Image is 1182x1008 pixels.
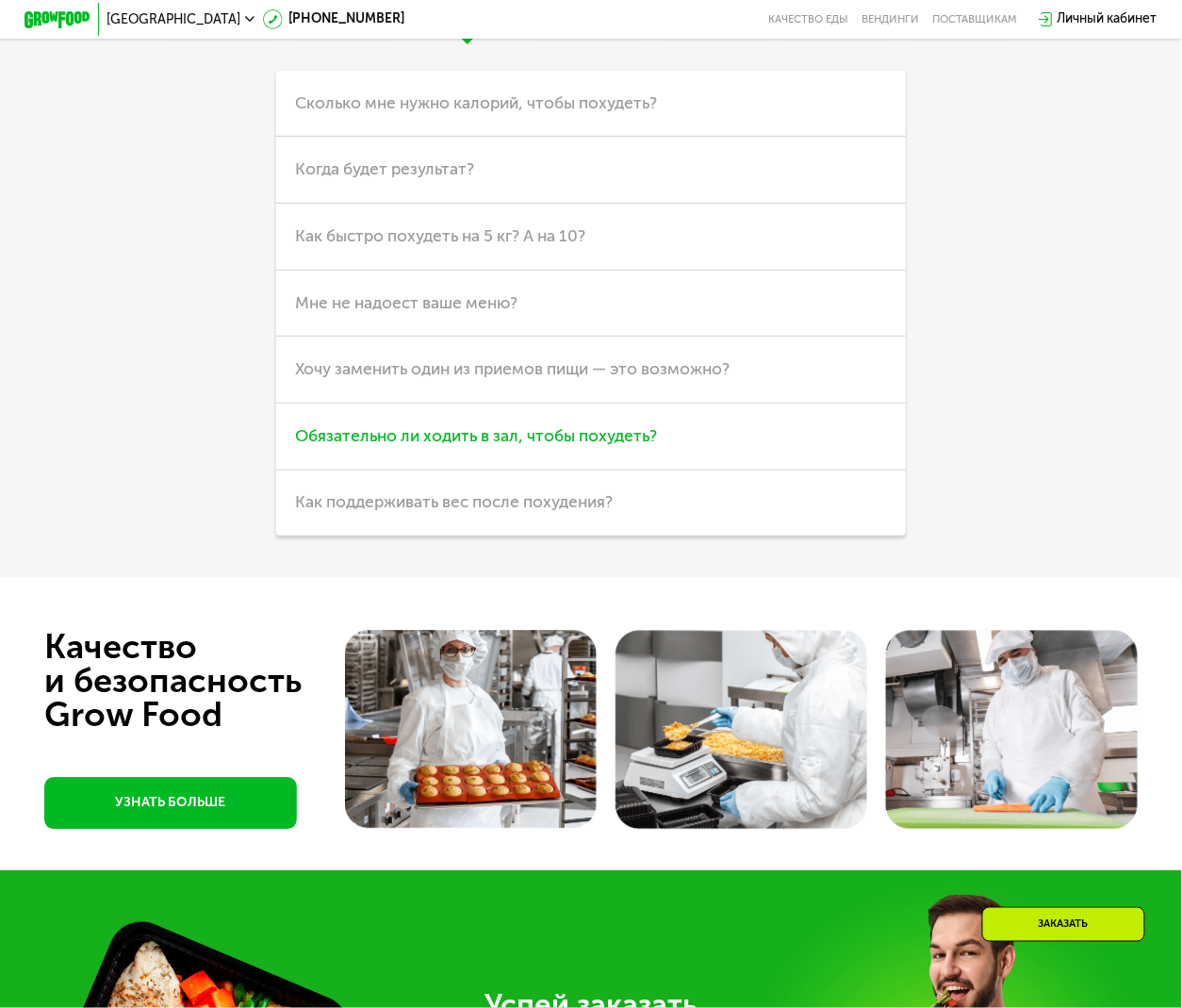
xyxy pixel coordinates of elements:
[295,226,585,246] span: Как быстро похудеть на 5 кг? А на 10?
[862,13,919,26] a: Вендинги
[295,93,657,113] span: Сколько мне нужно калорий, чтобы похудеть?
[263,9,405,29] a: [PHONE_NUMBER]
[44,778,297,830] a: УЗНАТЬ БОЛЬШЕ
[768,13,848,26] a: Качество еды
[295,159,474,179] span: Когда будет результат?
[295,359,730,379] span: Хочу заменить один из приемов пищи — это возможно?
[295,293,517,313] span: Мне не надоест ваше меню?
[932,13,1017,26] div: поставщикам
[44,631,371,733] div: Качество и безопасность Grow Food
[982,907,1145,942] div: Заказать
[107,13,240,26] span: [GEOGRAPHIC_DATA]
[295,426,657,446] span: Обязательно ли ходить в зал, чтобы похудеть?
[295,492,613,512] span: Как поддерживать вес после похудения?
[1058,9,1157,29] div: Личный кабинет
